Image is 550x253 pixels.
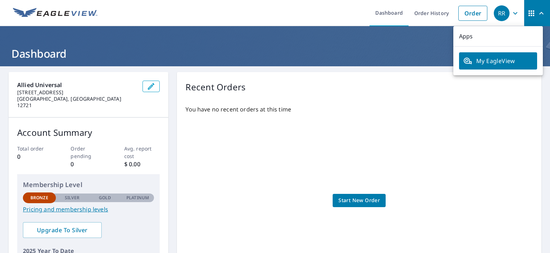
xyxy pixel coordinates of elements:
[9,46,541,61] h1: Dashboard
[333,194,386,207] a: Start New Order
[71,160,106,168] p: 0
[23,180,154,190] p: Membership Level
[185,81,246,94] p: Recent Orders
[23,205,154,214] a: Pricing and membership levels
[23,222,102,238] a: Upgrade To Silver
[185,105,533,114] p: You have no recent orders at this time
[30,195,48,201] p: Bronze
[17,152,53,161] p: 0
[338,196,380,205] span: Start New Order
[494,5,510,21] div: RR
[459,52,537,70] a: My EagleView
[17,96,137,109] p: [GEOGRAPHIC_DATA], [GEOGRAPHIC_DATA] 12721
[29,226,96,234] span: Upgrade To Silver
[458,6,487,21] a: Order
[17,81,137,89] p: Allied Universal
[17,145,53,152] p: Total order
[99,195,111,201] p: Gold
[17,89,137,96] p: [STREET_ADDRESS]
[463,57,533,65] span: My EagleView
[13,8,97,19] img: EV Logo
[17,126,160,139] p: Account Summary
[124,160,160,168] p: $ 0.00
[124,145,160,160] p: Avg. report cost
[71,145,106,160] p: Order pending
[65,195,80,201] p: Silver
[126,195,149,201] p: Platinum
[453,26,543,47] p: Apps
